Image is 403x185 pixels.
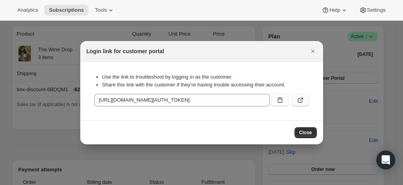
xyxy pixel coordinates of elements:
span: Analytics [17,7,38,13]
button: Close [307,46,318,57]
button: Tools [90,5,119,16]
div: Open Intercom Messenger [376,151,395,169]
button: Subscriptions [44,5,89,16]
span: Settings [367,7,386,13]
li: Share this link with the customer if they’re having trouble accessing their account. [102,81,309,89]
li: Use the link to troubleshoot by logging in as the customer. [102,73,309,81]
button: Settings [354,5,390,16]
span: Subscriptions [49,7,84,13]
h2: Login link for customer portal [87,47,164,55]
span: Close [299,129,312,136]
button: Help [317,5,352,16]
span: Tools [95,7,107,13]
button: Close [295,127,317,138]
span: Help [329,7,340,13]
button: Analytics [13,5,43,16]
